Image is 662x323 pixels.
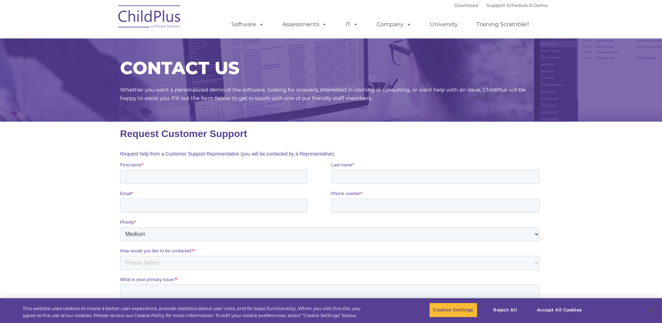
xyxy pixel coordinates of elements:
[370,17,418,31] a: Company
[429,303,477,317] button: Cookies Settings
[486,2,505,8] a: Support
[339,17,365,31] a: IT
[454,2,548,8] font: |
[454,2,478,8] a: Download
[506,2,548,8] a: Schedule A Demo
[643,302,659,318] button: Close
[469,17,536,31] a: Training Scramble!!
[120,57,239,79] span: CONTACT US
[115,0,185,35] img: ChildPlus by Procare Solutions
[275,17,334,31] a: Assessments
[120,86,526,101] span: Whether you want a personalized demo of the software, looking for answers, interested in training...
[483,303,527,317] button: Reject All
[224,17,271,31] a: Software
[533,303,586,317] button: Accept All Cookies
[423,17,465,31] a: University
